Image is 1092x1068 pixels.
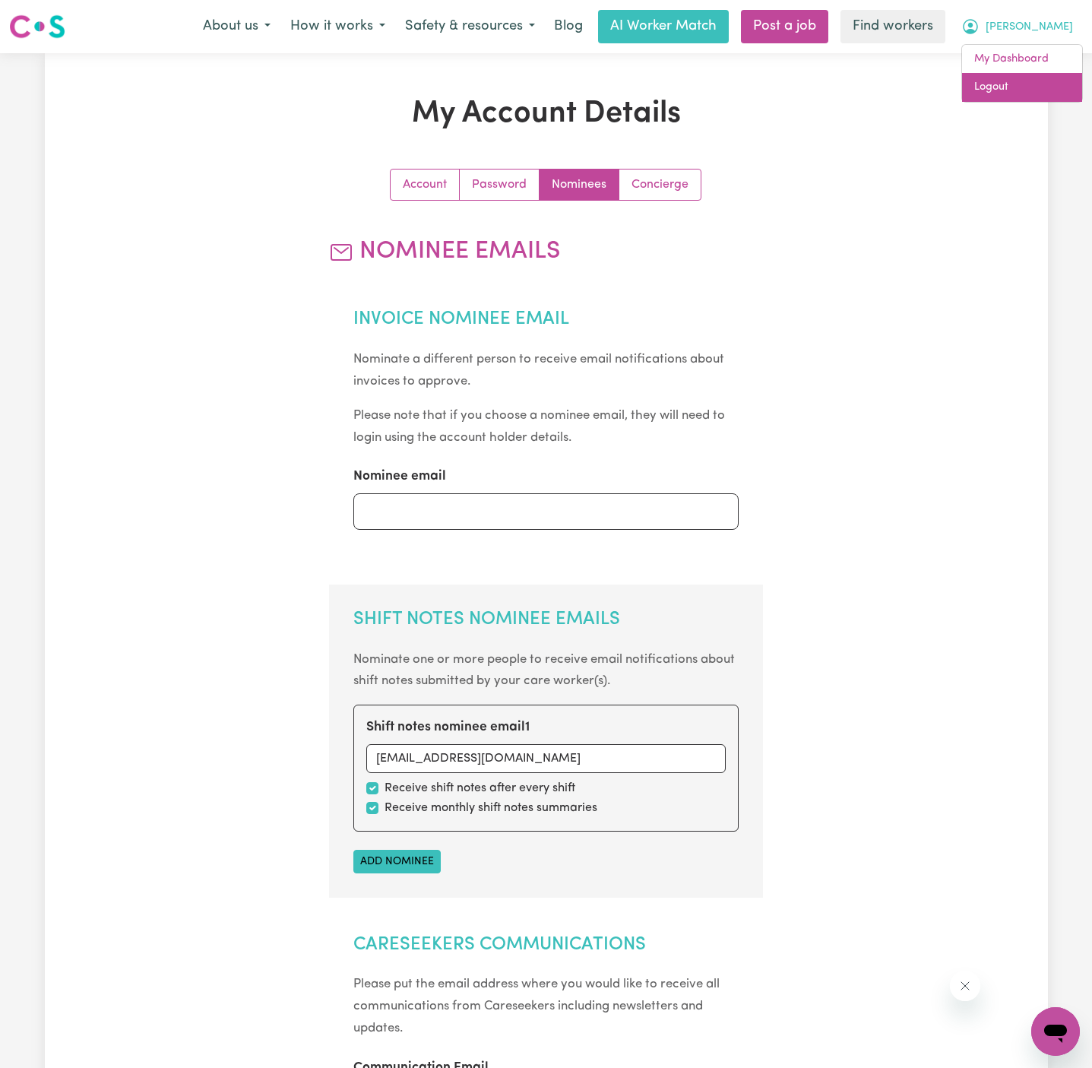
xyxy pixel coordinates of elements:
[353,934,739,956] h2: Careseekers Communications
[9,13,65,40] img: Careseekers logo
[385,779,575,797] label: Receive shift notes after every shift
[353,978,720,1035] small: Please put the email address where you would like to receive all communications from Careseekers ...
[9,9,65,44] a: Careseekers logo
[951,11,1083,43] button: My Account
[193,11,280,43] button: About us
[619,170,701,200] a: Update account manager
[986,19,1073,36] span: [PERSON_NAME]
[545,10,592,43] a: Blog
[385,799,597,817] label: Receive monthly shift notes summaries
[329,237,763,266] h2: Nominee Emails
[598,10,729,43] a: AI Worker Match
[353,409,725,444] small: Please note that if you choose a nominee email, they will need to login using the account holder ...
[353,609,739,631] h2: Shift Notes Nominee Emails
[353,467,446,486] label: Nominee email
[280,11,395,43] button: How it works
[353,653,735,688] small: Nominate one or more people to receive email notifications about shift notes submitted by your ca...
[962,73,1082,102] a: Logout
[353,309,739,331] h2: Invoice Nominee Email
[391,170,460,200] a: Update your account
[460,170,540,200] a: Update your password
[395,11,545,43] button: Safety & resources
[741,10,828,43] a: Post a job
[962,45,1082,74] a: My Dashboard
[961,44,1083,103] div: My Account
[540,170,619,200] a: Update your nominees
[1031,1007,1080,1056] iframe: Button to launch messaging window
[221,96,872,132] h1: My Account Details
[9,11,92,23] span: Need any help?
[353,850,441,873] button: Add nominee
[353,353,724,388] small: Nominate a different person to receive email notifications about invoices to approve.
[950,971,980,1001] iframe: Close message
[840,10,945,43] a: Find workers
[366,718,530,737] label: Shift notes nominee email 1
